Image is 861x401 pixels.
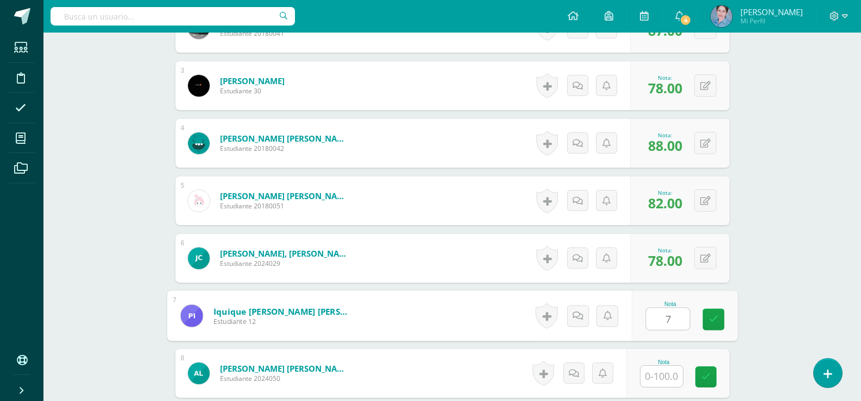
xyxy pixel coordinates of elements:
[220,374,350,383] span: Estudiante 2024050
[220,86,285,96] span: Estudiante 30
[220,248,350,259] a: [PERSON_NAME], [PERSON_NAME]
[648,79,682,97] span: 78.00
[220,144,350,153] span: Estudiante 20180042
[220,201,350,211] span: Estudiante 20180051
[648,194,682,212] span: 82.00
[648,74,682,81] div: Nota:
[220,133,350,144] a: [PERSON_NAME] [PERSON_NAME]
[648,131,682,139] div: Nota:
[648,251,682,270] span: 78.00
[188,247,210,269] img: c3bb5800c7d6ee2552531009e20e2ead.png
[188,362,210,384] img: 753e34da222244256740f67a8d9e4428.png
[680,14,692,26] span: 4
[648,189,682,196] div: Nota:
[648,136,682,155] span: 88.00
[646,308,689,330] input: 0-100.0
[188,75,210,97] img: f102391585df564e69704fa6ba2fd024.png
[711,5,732,27] img: f7548f7f17067687f030f24d0d01e9c5.png
[220,363,350,374] a: [PERSON_NAME] [PERSON_NAME]
[188,132,210,154] img: 1c21ca45a9899d64e4c585b3e02cc75d.png
[640,359,688,365] div: Nota
[213,305,347,317] a: Iquique [PERSON_NAME] [PERSON_NAME]
[220,259,350,268] span: Estudiante 2024029
[180,304,203,327] img: 34c024cd673641ed789563b5c4db78d8.png
[220,29,350,38] span: Estudiante 20180041
[213,317,347,327] span: Estudiante 12
[645,301,695,307] div: Nota
[51,7,295,26] input: Busca un usuario...
[220,75,285,86] a: [PERSON_NAME]
[640,366,683,387] input: 0-100.0
[188,190,210,212] img: fd73df31d65f0d3d4cd1ed82c06237cc.png
[648,246,682,254] div: Nota:
[740,7,803,17] span: [PERSON_NAME]
[740,16,803,26] span: Mi Perfil
[220,190,350,201] a: [PERSON_NAME] [PERSON_NAME]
